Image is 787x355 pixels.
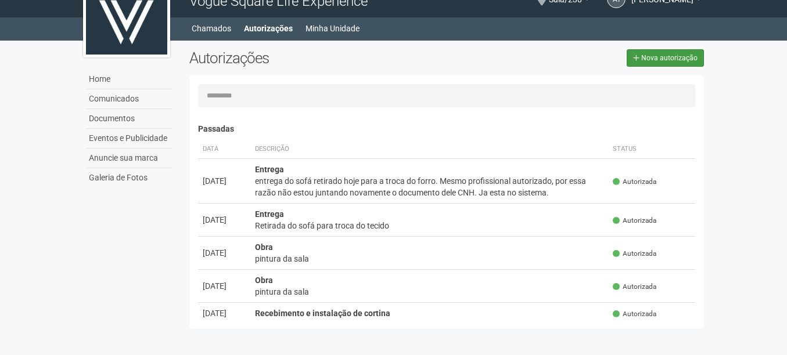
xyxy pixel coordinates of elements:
span: Autorizada [613,249,656,259]
span: Autorizada [613,309,656,319]
th: Data [198,140,250,159]
a: Nova autorização [627,49,704,67]
a: Eventos e Publicidade [86,129,172,148]
strong: Entrega [255,165,284,174]
th: Descrição [250,140,609,159]
strong: Obra [255,276,273,285]
a: Home [86,70,172,89]
span: Autorizada [613,177,656,187]
strong: Entrega [255,209,284,219]
h4: Passadas [198,125,696,133]
a: Minha Unidade [306,20,360,37]
strong: Recebimento e instalação de cortina [255,309,390,318]
div: pintura da sala [255,286,604,298]
span: Autorizada [613,216,656,226]
div: pintura da sala [255,253,604,265]
a: Autorizações [244,20,293,37]
div: [DATE] [203,307,246,319]
div: [DATE] [203,175,246,187]
a: Documentos [86,109,172,129]
div: entrega do sofá retirado hoje para a troca do forro. Mesmo profissional autorizado, por essa razã... [255,175,604,198]
strong: Obra [255,242,273,252]
a: Galeria de Fotos [86,168,172,187]
span: Nova autorização [641,54,698,62]
div: Retirada do sofá para troca do tecido [255,220,604,231]
div: [DATE] [203,247,246,259]
a: Anuncie sua marca [86,148,172,168]
h2: Autorizações [189,49,438,67]
th: Status [608,140,695,159]
div: [DATE] [203,280,246,292]
div: [DATE] [203,214,246,226]
a: Chamados [192,20,231,37]
a: Comunicados [86,89,172,109]
span: Autorizada [613,282,656,292]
